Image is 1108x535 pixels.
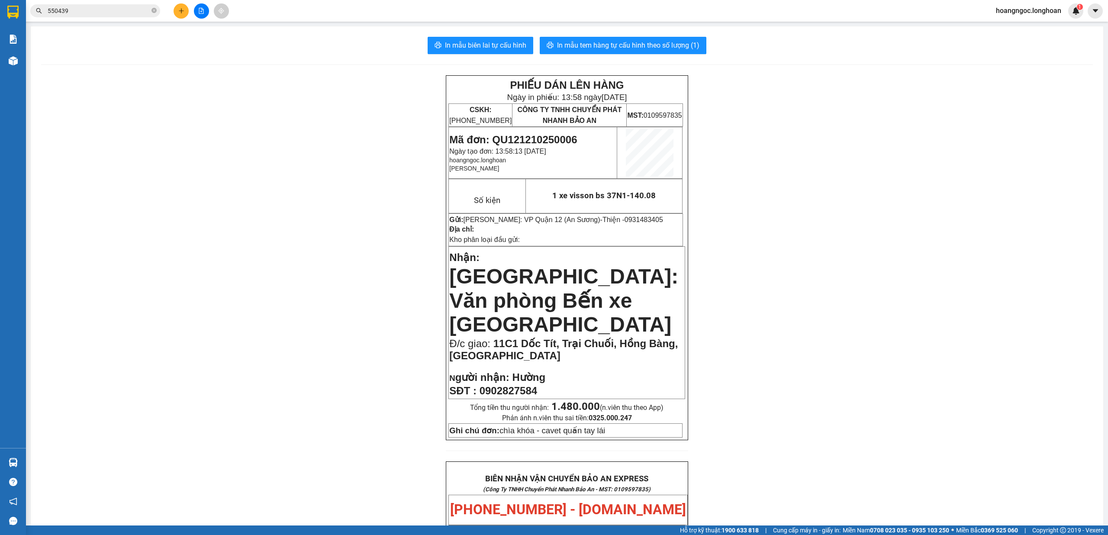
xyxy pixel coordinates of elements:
img: logo-vxr [7,6,19,19]
span: aim [218,8,224,14]
strong: 0708 023 035 - 0935 103 250 [870,527,949,534]
strong: N [449,374,509,383]
span: [GEOGRAPHIC_DATA]: Văn phòng Bến xe [GEOGRAPHIC_DATA] [449,265,678,336]
span: 0902827584 [480,385,537,396]
button: printerIn mẫu biên lai tự cấu hình [428,37,533,54]
span: hoangngoc.longhoan [449,157,506,164]
span: 0931483405 [625,216,663,223]
span: 1 xe visson bs 37N1-140.08 [552,191,656,200]
span: | [1024,525,1026,535]
span: [PERSON_NAME]: VP Quận 12 (An Sương) [464,216,600,223]
span: printer [435,42,441,50]
button: plus [174,3,189,19]
button: aim [214,3,229,19]
img: solution-icon [9,35,18,44]
span: question-circle [9,478,17,486]
span: 0109597835 [627,112,682,119]
strong: 1900 633 818 [721,527,759,534]
img: warehouse-icon [9,458,18,467]
span: gười nhận: [455,371,509,383]
strong: 0369 525 060 [981,527,1018,534]
span: copyright [1060,527,1066,533]
span: close-circle [151,8,157,13]
span: search [36,8,42,14]
img: icon-new-feature [1072,7,1080,15]
button: printerIn mẫu tem hàng tự cấu hình theo số lượng (1) [540,37,706,54]
span: Thiện - [602,216,663,223]
span: | [765,525,767,535]
span: Nhận: [449,251,480,263]
strong: Ghi chú đơn: [449,426,499,435]
span: Miền Nam [843,525,949,535]
span: close-circle [151,7,157,15]
span: Số kiện [474,196,500,205]
span: message [9,517,17,525]
span: [PHONE_NUMBER] - [DOMAIN_NAME] [450,501,686,518]
span: Tổng tiền thu người nhận: [470,403,664,412]
span: hoangngoc.longhoan [989,5,1068,16]
button: file-add [194,3,209,19]
span: Ngày in phiếu: 13:58 ngày [507,93,627,102]
span: (n.viên thu theo App) [551,403,664,412]
span: Phản ánh n.viên thu sai tiền: [502,414,632,422]
span: In mẫu tem hàng tự cấu hình theo số lượng (1) [557,40,699,51]
strong: BIÊN NHẬN VẬN CHUYỂN BẢO AN EXPRESS [485,474,648,483]
span: 1 [1078,4,1081,10]
strong: CSKH: [470,106,492,113]
span: file-add [198,8,204,14]
span: Mã đơn: QU121210250006 [449,134,577,145]
span: CÔNG TY TNHH CHUYỂN PHÁT NHANH BẢO AN [517,106,622,124]
span: [PERSON_NAME] [449,165,499,172]
strong: (Công Ty TNHH Chuyển Phát Nhanh Bảo An - MST: 0109597835) [483,486,651,493]
span: Cung cấp máy in - giấy in: [773,525,841,535]
span: printer [547,42,554,50]
span: Hỗ trợ kỹ thuật: [680,525,759,535]
span: chìa khóa - cavet quấn tay lái [449,426,605,435]
span: 11C1 Dốc Tít, Trại Chuối, Hồng Bàng, [GEOGRAPHIC_DATA] [449,338,678,361]
span: notification [9,497,17,506]
span: caret-down [1092,7,1099,15]
span: Ngày tạo đơn: 13:58:13 [DATE] [449,148,546,155]
strong: 1.480.000 [551,400,600,413]
sup: 1 [1077,4,1083,10]
span: - [600,216,663,223]
span: Miền Bắc [956,525,1018,535]
span: ⚪️ [951,529,954,532]
span: plus [178,8,184,14]
strong: SĐT : [449,385,477,396]
strong: 0325.000.247 [589,414,632,422]
strong: Gửi: [449,216,463,223]
button: caret-down [1088,3,1103,19]
span: Kho phân loại đầu gửi: [449,236,520,243]
strong: Địa chỉ: [449,226,474,233]
span: Đ/c giao: [449,338,493,349]
input: Tìm tên, số ĐT hoặc mã đơn [48,6,150,16]
strong: PHIẾU DÁN LÊN HÀNG [510,79,624,91]
strong: MST: [627,112,643,119]
img: warehouse-icon [9,56,18,65]
span: [PHONE_NUMBER] [449,106,512,124]
span: In mẫu biên lai tự cấu hình [445,40,526,51]
span: [DATE] [602,93,627,102]
span: Hường [512,371,545,383]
